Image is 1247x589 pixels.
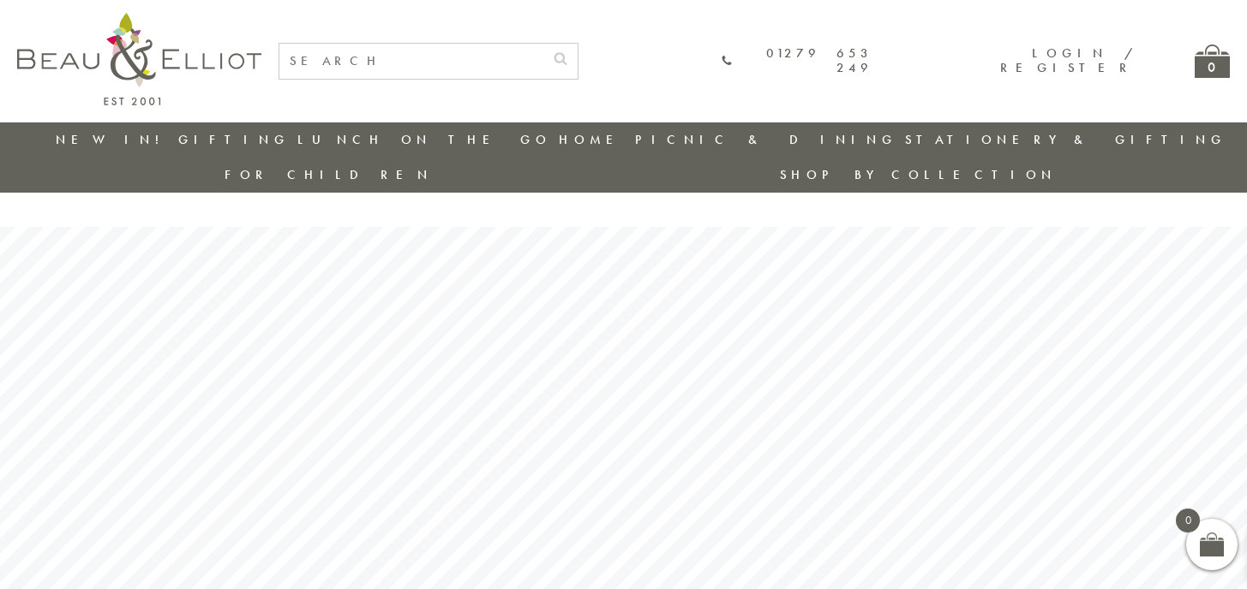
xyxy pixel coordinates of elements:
[780,166,1057,183] a: Shop by collection
[17,13,261,105] img: logo
[297,131,551,148] a: Lunch On The Go
[279,44,543,79] input: SEARCH
[905,131,1226,148] a: Stationery & Gifting
[225,166,433,183] a: For Children
[1176,509,1200,532] span: 0
[178,131,290,148] a: Gifting
[722,46,873,76] a: 01279 653 249
[559,131,627,148] a: Home
[1195,45,1230,78] a: 0
[635,131,897,148] a: Picnic & Dining
[56,131,171,148] a: New in!
[1000,45,1135,76] a: Login / Register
